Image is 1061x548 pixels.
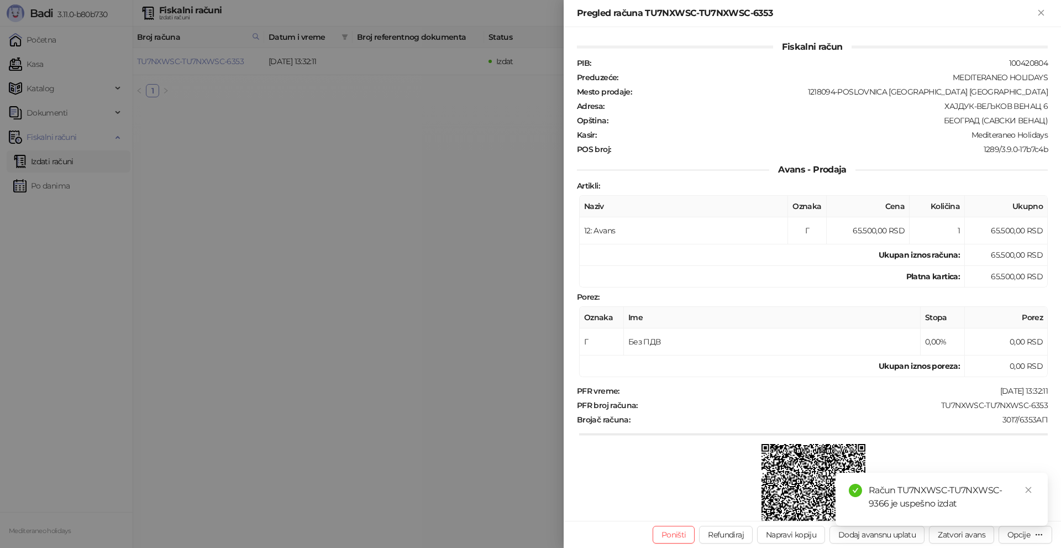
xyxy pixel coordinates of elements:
div: 3017/6353АП [631,415,1049,425]
div: Račun TU7NXWSC-TU7NXWSC-9366 je uspešno izdat [869,484,1034,510]
span: Fiskalni račun [773,41,851,52]
strong: Ukupan iznos poreza: [879,361,960,371]
td: 65.500,00 RSD [965,244,1048,266]
span: check-circle [849,484,862,497]
td: 65.500,00 RSD [965,217,1048,244]
strong: Preduzeće : [577,72,618,82]
th: Cena [827,196,910,217]
button: Napravi kopiju [757,526,825,544]
span: Napravi kopiju [766,530,816,540]
div: MEDITERANEO HOLIDAYS [619,72,1049,82]
button: Poništi [653,526,695,544]
strong: PFR vreme : [577,386,619,396]
th: Oznaka [788,196,827,217]
td: 0,00 RSD [965,328,1048,356]
div: ХАЈДУК-ВЕЉКОВ ВЕНАЦ 6 [606,101,1049,111]
div: Mediteraneo Holidays [597,130,1049,140]
td: 65.500,00 RSD [827,217,910,244]
span: close [1025,486,1032,494]
strong: POS broj : [577,144,611,154]
td: Г [580,328,624,356]
strong: Ukupan iznos računa : [879,250,960,260]
strong: Mesto prodaje : [577,87,632,97]
strong: PFR broj računa : [577,400,638,410]
th: Naziv [580,196,788,217]
div: 1289/3.9.0-17b7c4b [612,144,1049,154]
td: 65.500,00 RSD [965,266,1048,288]
strong: Porez : [577,292,599,302]
strong: Adresa : [577,101,605,111]
td: 0,00 RSD [965,356,1048,377]
button: Zatvori [1034,7,1048,20]
td: 12: Avans [580,217,788,244]
a: Close [1022,484,1034,496]
button: Opcije [999,526,1052,544]
button: Refundiraj [699,526,753,544]
div: [DATE] 13:32:11 [621,386,1049,396]
th: Oznaka [580,307,624,328]
th: Ukupno [965,196,1048,217]
div: 1218094-POSLOVNICA [GEOGRAPHIC_DATA] [GEOGRAPHIC_DATA] [633,87,1049,97]
strong: Platna kartica : [906,272,960,281]
td: 0,00% [921,328,965,356]
div: БЕОГРАД (САВСКИ ВЕНАЦ) [609,116,1049,126]
strong: Kasir : [577,130,596,140]
span: Avans - Prodaja [769,164,855,175]
th: Količina [910,196,965,217]
button: Dodaj avansnu uplatu [829,526,925,544]
div: Pregled računa TU7NXWSC-TU7NXWSC-6353 [577,7,1034,20]
td: 1 [910,217,965,244]
strong: Brojač računa : [577,415,630,425]
div: 100420804 [592,58,1049,68]
strong: Artikli : [577,181,600,191]
td: Без ПДВ [624,328,921,356]
div: TU7NXWSC-TU7NXWSC-6353 [639,400,1049,410]
strong: PIB : [577,58,591,68]
th: Porez [965,307,1048,328]
strong: Opština : [577,116,608,126]
button: Zatvori avans [929,526,994,544]
th: Stopa [921,307,965,328]
th: Ime [624,307,921,328]
div: Opcije [1007,530,1030,540]
td: Г [788,217,827,244]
